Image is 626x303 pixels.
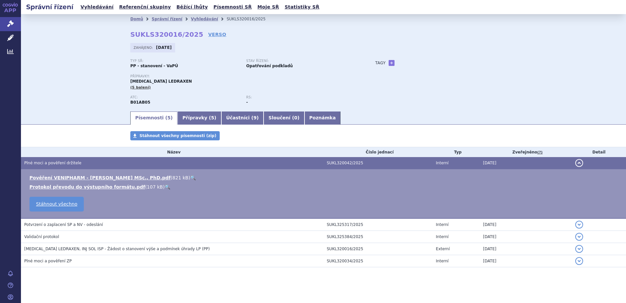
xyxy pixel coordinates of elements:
a: Protokol převodu do výstupního formátu.pdf [29,184,145,190]
td: [DATE] [480,255,572,267]
a: 🔍 [165,184,170,190]
a: Písemnosti (5) [130,111,177,125]
a: Přípravky (5) [177,111,221,125]
span: ENOXAPARIN SODIUM LEDRAXEN, INJ SOL ISP - Žádost o stanovení výše a podmínek úhrady LP (PP) [24,247,210,251]
th: Zveřejněno [480,147,572,157]
p: ATC: [130,95,240,99]
button: detail [575,159,583,167]
p: Přípravky: [130,74,362,78]
th: Detail [572,147,626,157]
td: SUKL320034/2025 [323,255,433,267]
a: Moje SŘ [255,3,281,11]
a: Stáhnout všechny písemnosti (zip) [130,131,220,140]
span: 0 [294,115,297,120]
abbr: (?) [537,150,543,155]
a: Běžící lhůty [175,3,210,11]
li: ( ) [29,184,619,190]
span: Plné moci a pověření držitele [24,161,82,165]
strong: SUKLS320016/2025 [130,30,203,38]
span: Validační protokol [24,234,59,239]
span: 107 kB [147,184,163,190]
a: VERSO [208,31,226,38]
button: detail [575,257,583,265]
td: [DATE] [480,157,572,169]
li: ( ) [29,174,619,181]
span: Interní [436,161,449,165]
a: Vyhledávání [191,17,218,21]
button: detail [575,245,583,253]
span: 9 [253,115,257,120]
td: [DATE] [480,231,572,243]
p: Stav řízení: [246,59,356,63]
span: Zahájeno: [134,45,154,50]
td: SUKL325317/2025 [323,218,433,231]
a: Domů [130,17,143,21]
button: detail [575,233,583,241]
strong: Opatřování podkladů [246,64,293,68]
a: Statistiky SŘ [283,3,321,11]
span: (5 balení) [130,85,151,90]
a: Stáhnout všechno [29,197,84,212]
strong: PP - stanovení - VaPÚ [130,64,178,68]
span: [MEDICAL_DATA] LEDRAXEN [130,79,192,84]
span: Interní [436,259,449,263]
p: RS: [246,95,356,99]
a: Správní řízení [152,17,182,21]
th: Název [21,147,323,157]
h2: Správní řízení [21,2,79,11]
span: Potvrzení o zaplacení SP a NV - odeslání [24,222,103,227]
strong: ENOXAPARIN [130,100,150,105]
span: Externí [436,247,450,251]
a: 🔍 [190,175,196,180]
td: [DATE] [480,218,572,231]
td: SUKL320042/2025 [323,157,433,169]
th: Číslo jednací [323,147,433,157]
td: SUKL320016/2025 [323,243,433,255]
a: Vyhledávání [79,3,116,11]
span: 821 kB [173,175,189,180]
span: Interní [436,234,449,239]
span: 5 [211,115,214,120]
span: Plné moci a pověření ZP [24,259,72,263]
strong: [DATE] [156,45,172,50]
span: Stáhnout všechny písemnosti (zip) [139,133,216,138]
li: SUKLS320016/2025 [227,14,274,24]
a: Referenční skupiny [117,3,173,11]
td: SUKL325384/2025 [323,231,433,243]
span: Interní [436,222,449,227]
a: Písemnosti SŘ [212,3,254,11]
a: Poznámka [304,111,341,125]
td: [DATE] [480,243,572,255]
p: Typ SŘ: [130,59,240,63]
a: Pověření VENIPHARM - [PERSON_NAME] MSc., PhD.pdf [29,175,171,180]
a: + [389,60,395,66]
h3: Tagy [375,59,386,67]
th: Typ [433,147,480,157]
a: Sloučení (0) [264,111,304,125]
a: Účastníci (9) [221,111,264,125]
button: detail [575,221,583,229]
strong: - [246,100,248,105]
span: 5 [167,115,171,120]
